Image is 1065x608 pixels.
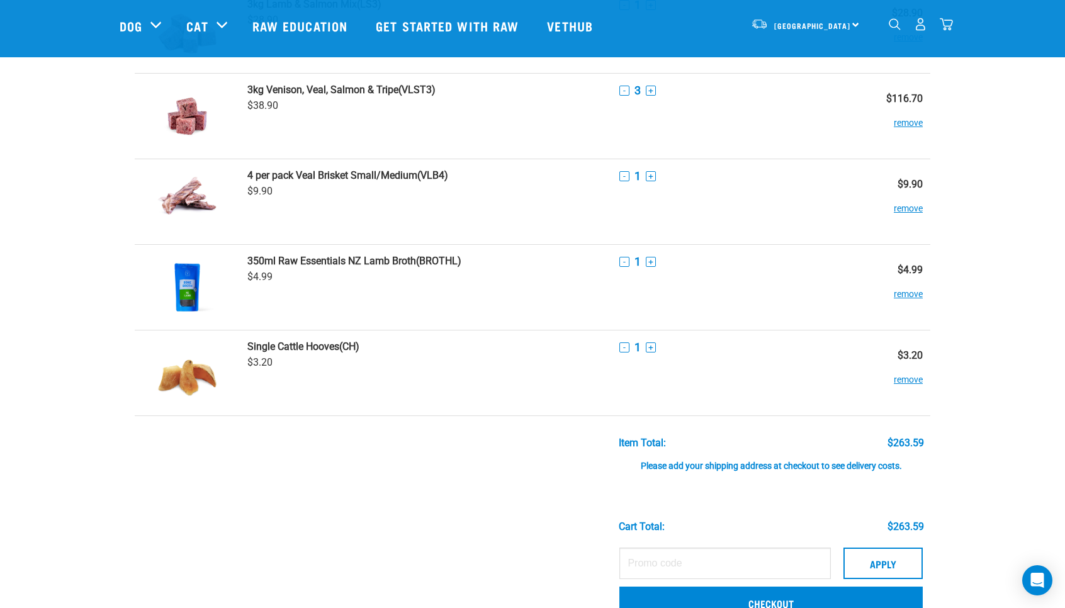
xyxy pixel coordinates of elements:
[940,18,953,31] img: home-icon@2x.png
[247,255,416,267] strong: 350ml Raw Essentials NZ Lamb Broth
[851,330,930,416] td: $3.20
[646,171,656,181] button: +
[619,171,629,181] button: -
[619,548,831,579] input: Promo code
[634,341,641,354] span: 1
[247,99,278,111] span: $38.90
[646,257,656,267] button: +
[843,548,923,579] button: Apply
[534,1,609,51] a: Vethub
[247,185,273,197] span: $9.90
[155,84,220,149] img: Venison, Veal, Salmon & Tripe
[888,437,924,449] div: $263.59
[646,86,656,96] button: +
[634,255,641,268] span: 1
[247,341,339,352] strong: Single Cattle Hooves
[619,342,629,352] button: -
[155,169,220,234] img: Veal Brisket Small/Medium
[619,449,924,471] div: Please add your shipping address at checkout to see delivery costs.
[894,361,923,386] button: remove
[889,18,901,30] img: home-icon-1@2x.png
[1022,565,1052,595] div: Open Intercom Messenger
[247,84,604,96] a: 3kg Venison, Veal, Salmon & Tripe(VLST3)
[751,18,768,30] img: van-moving.png
[247,271,273,283] span: $4.99
[247,169,604,181] a: 4 per pack Veal Brisket Small/Medium(VLB4)
[155,255,220,320] img: Raw Essentials NZ Lamb Broth
[851,159,930,245] td: $9.90
[851,74,930,159] td: $116.70
[914,18,927,31] img: user.png
[363,1,534,51] a: Get started with Raw
[120,16,142,35] a: Dog
[240,1,363,51] a: Raw Education
[774,23,850,28] span: [GEOGRAPHIC_DATA]
[619,437,666,449] div: Item Total:
[894,104,923,129] button: remove
[619,521,665,532] div: Cart total:
[247,169,417,181] strong: 4 per pack Veal Brisket Small/Medium
[247,356,273,368] span: $3.20
[634,169,641,183] span: 1
[634,84,641,97] span: 3
[894,276,923,300] button: remove
[155,341,220,405] img: Cattle Hooves
[888,521,924,532] div: $263.59
[619,86,629,96] button: -
[247,84,398,96] strong: 3kg Venison, Veal, Salmon & Tripe
[619,257,629,267] button: -
[851,245,930,330] td: $4.99
[186,16,208,35] a: Cat
[247,341,604,352] a: Single Cattle Hooves(CH)
[646,342,656,352] button: +
[247,255,604,267] a: 350ml Raw Essentials NZ Lamb Broth(BROTHL)
[894,190,923,215] button: remove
